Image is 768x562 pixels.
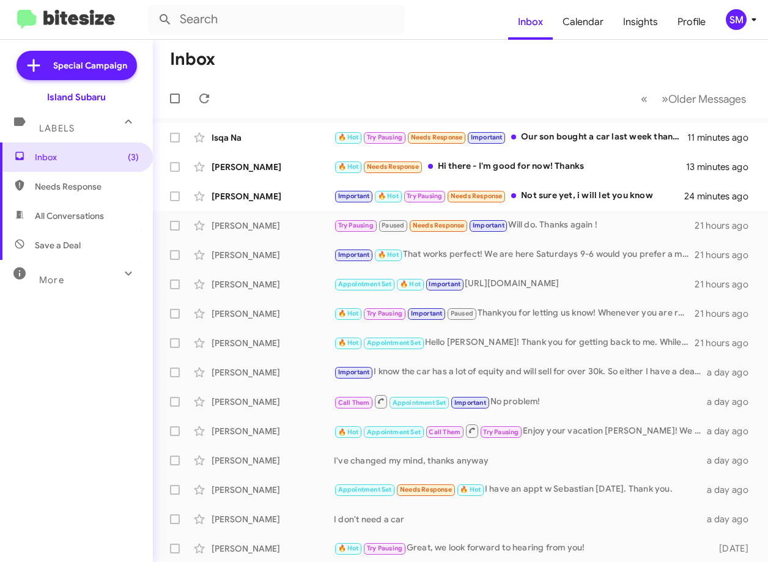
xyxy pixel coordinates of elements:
[400,280,421,288] span: 🔥 Hot
[334,189,685,203] div: Not sure yet, i will let you know
[338,486,392,494] span: Appointment Set
[35,151,139,163] span: Inbox
[170,50,215,69] h1: Inbox
[382,221,404,229] span: Paused
[212,484,334,496] div: [PERSON_NAME]
[508,4,553,40] a: Inbox
[338,399,370,407] span: Call Them
[707,454,758,467] div: a day ago
[685,190,758,202] div: 24 minutes ago
[334,160,686,174] div: Hi there - I'm good for now! Thanks
[407,192,442,200] span: Try Pausing
[212,542,334,555] div: [PERSON_NAME]
[429,428,460,436] span: Call Them
[429,280,460,288] span: Important
[695,220,758,232] div: 21 hours ago
[338,339,359,347] span: 🔥 Hot
[212,308,334,320] div: [PERSON_NAME]
[483,428,519,436] span: Try Pausing
[367,133,402,141] span: Try Pausing
[473,221,504,229] span: Important
[17,51,137,80] a: Special Campaign
[709,542,758,555] div: [DATE]
[367,163,419,171] span: Needs Response
[668,4,715,40] a: Profile
[707,513,758,525] div: a day ago
[338,309,359,317] span: 🔥 Hot
[451,192,503,200] span: Needs Response
[400,486,452,494] span: Needs Response
[128,151,139,163] span: (3)
[338,544,359,552] span: 🔥 Hot
[695,278,758,290] div: 21 hours ago
[411,309,443,317] span: Important
[634,86,753,111] nav: Page navigation example
[334,394,707,409] div: No problem!
[726,9,747,30] div: SM
[212,131,334,144] div: Isqa Na
[334,513,707,525] div: I don't need a car
[35,180,139,193] span: Needs Response
[148,5,405,34] input: Search
[641,91,648,106] span: «
[334,277,695,291] div: [URL][DOMAIN_NAME]
[460,486,481,494] span: 🔥 Hot
[212,278,334,290] div: [PERSON_NAME]
[338,192,370,200] span: Important
[367,544,402,552] span: Try Pausing
[695,249,758,261] div: 21 hours ago
[471,133,503,141] span: Important
[338,163,359,171] span: 🔥 Hot
[413,221,465,229] span: Needs Response
[338,428,359,436] span: 🔥 Hot
[212,220,334,232] div: [PERSON_NAME]
[35,210,104,222] span: All Conversations
[613,4,668,40] a: Insights
[39,275,64,286] span: More
[334,454,707,467] div: I've changed my mind, thanks anyway
[334,541,709,555] div: Great, we look forward to hearing from you!
[668,92,746,106] span: Older Messages
[212,161,334,173] div: [PERSON_NAME]
[334,130,687,144] div: Our son bought a car last week thanks
[334,248,695,262] div: That works perfect! We are here Saturdays 9-6 would you prefer a morning or afternoon appointment?
[633,86,655,111] button: Previous
[654,86,753,111] button: Next
[47,91,106,103] div: Island Subaru
[35,239,81,251] span: Save a Deal
[707,484,758,496] div: a day ago
[212,190,334,202] div: [PERSON_NAME]
[334,218,695,232] div: Will do. Thanks again !
[662,91,668,106] span: »
[367,339,421,347] span: Appointment Set
[367,428,421,436] span: Appointment Set
[707,366,758,379] div: a day ago
[378,192,399,200] span: 🔥 Hot
[367,309,402,317] span: Try Pausing
[338,280,392,288] span: Appointment Set
[695,308,758,320] div: 21 hours ago
[715,9,755,30] button: SM
[553,4,613,40] a: Calendar
[338,221,374,229] span: Try Pausing
[39,123,75,134] span: Labels
[334,483,707,497] div: I have an appt w Sebastian [DATE]. Thank you.
[212,337,334,349] div: [PERSON_NAME]
[378,251,399,259] span: 🔥 Hot
[212,366,334,379] div: [PERSON_NAME]
[695,337,758,349] div: 21 hours ago
[687,131,758,144] div: 11 minutes ago
[411,133,463,141] span: Needs Response
[451,309,473,317] span: Paused
[212,249,334,261] div: [PERSON_NAME]
[212,396,334,408] div: [PERSON_NAME]
[334,306,695,320] div: Thankyou for letting us know! Whenever you are ready please feel free to reach out!
[338,251,370,259] span: Important
[212,454,334,467] div: [PERSON_NAME]
[334,423,707,438] div: Enjoy your vacation [PERSON_NAME]! We can be back in touch at a more convenient time.
[212,425,334,437] div: [PERSON_NAME]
